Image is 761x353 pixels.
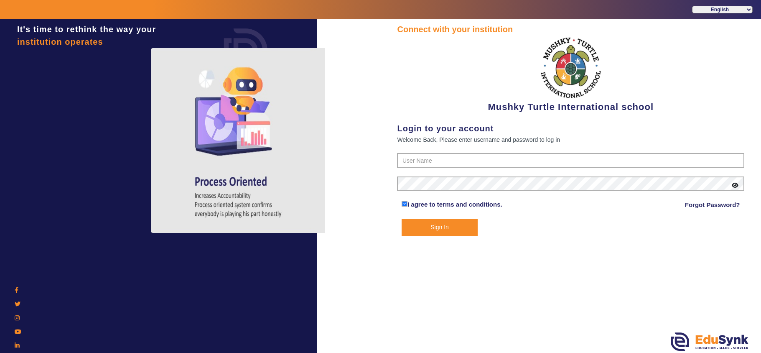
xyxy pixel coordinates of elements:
[17,25,156,34] span: It's time to rethink the way your
[407,201,502,208] a: I agree to terms and conditions.
[17,37,103,46] span: institution operates
[151,48,326,233] img: login4.png
[402,219,478,236] button: Sign In
[397,122,744,135] div: Login to your account
[397,23,744,36] div: Connect with your institution
[214,19,277,82] img: login.png
[397,36,744,114] div: Mushky Turtle International school
[540,36,602,100] img: f2cfa3ea-8c3d-4776-b57d-4b8cb03411bc
[671,333,748,351] img: edusynk.png
[685,200,740,210] a: Forgot Password?
[397,153,744,168] input: User Name
[397,135,744,145] div: Welcome Back, Please enter username and password to log in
